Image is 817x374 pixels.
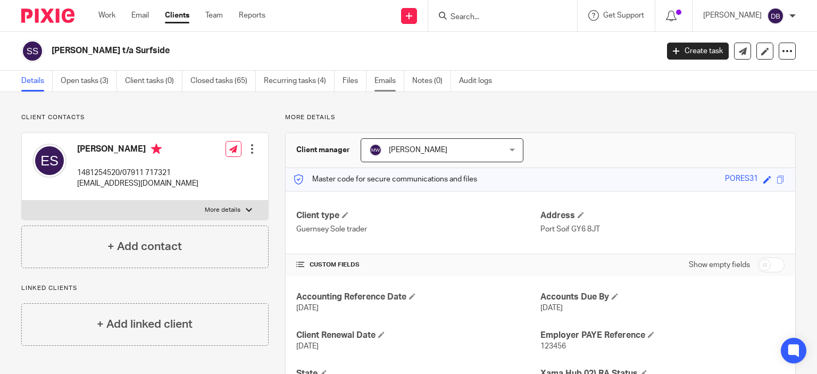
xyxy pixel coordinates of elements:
[97,316,193,333] h4: + Add linked client
[296,145,350,155] h3: Client manager
[369,144,382,156] img: svg%3E
[151,144,162,154] i: Primary
[21,71,53,92] a: Details
[374,71,404,92] a: Emails
[296,292,540,303] h4: Accounting Reference Date
[296,224,540,235] p: Guernsey Sole trader
[21,284,269,293] p: Linked clients
[77,168,198,178] p: 1481254520/07911 717321
[725,173,758,186] div: PORES31
[125,71,182,92] a: Client tasks (0)
[296,330,540,341] h4: Client Renewal Date
[703,10,762,21] p: [PERSON_NAME]
[343,71,366,92] a: Files
[767,7,784,24] img: svg%3E
[412,71,451,92] a: Notes (0)
[21,9,74,23] img: Pixie
[540,304,563,312] span: [DATE]
[540,330,785,341] h4: Employer PAYE Reference
[98,10,115,21] a: Work
[165,10,189,21] a: Clients
[296,343,319,350] span: [DATE]
[21,40,44,62] img: svg%3E
[603,12,644,19] span: Get Support
[689,260,750,270] label: Show empty fields
[21,113,269,122] p: Client contacts
[389,146,447,154] span: [PERSON_NAME]
[296,210,540,221] h4: Client type
[190,71,256,92] a: Closed tasks (65)
[205,206,240,214] p: More details
[294,174,477,185] p: Master code for secure communications and files
[131,10,149,21] a: Email
[107,238,182,255] h4: + Add contact
[540,292,785,303] h4: Accounts Due By
[77,144,198,157] h4: [PERSON_NAME]
[61,71,117,92] a: Open tasks (3)
[449,13,545,22] input: Search
[264,71,335,92] a: Recurring tasks (4)
[540,210,785,221] h4: Address
[32,144,66,178] img: svg%3E
[52,45,531,56] h2: [PERSON_NAME] t/a Surfside
[285,113,796,122] p: More details
[540,343,566,350] span: 123456
[296,261,540,269] h4: CUSTOM FIELDS
[205,10,223,21] a: Team
[540,224,785,235] p: Port Soif GY6 8JT
[239,10,265,21] a: Reports
[667,43,729,60] a: Create task
[459,71,500,92] a: Audit logs
[296,304,319,312] span: [DATE]
[77,178,198,189] p: [EMAIL_ADDRESS][DOMAIN_NAME]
